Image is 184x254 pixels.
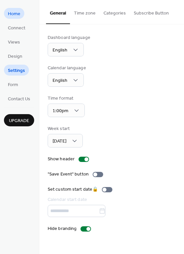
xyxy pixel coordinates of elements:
[8,81,18,88] span: Form
[53,46,67,55] span: English
[48,34,90,41] div: Dashboard language
[48,156,75,163] div: Show header
[53,137,66,146] span: [DATE]
[8,67,25,74] span: Settings
[4,36,24,47] a: Views
[4,50,26,61] a: Design
[8,96,30,103] span: Contact Us
[48,225,77,232] div: Hide branding
[8,25,25,32] span: Connect
[53,76,67,85] span: English
[48,171,89,178] div: "Save Event" button
[4,79,22,90] a: Form
[8,53,22,60] span: Design
[8,11,20,17] span: Home
[4,8,24,19] a: Home
[4,114,34,126] button: Upgrade
[48,65,86,72] div: Calendar language
[53,107,68,115] span: 1:00pm
[48,95,83,102] div: Time format
[48,125,81,132] div: Week start
[4,65,29,76] a: Settings
[4,22,29,33] a: Connect
[8,39,20,46] span: Views
[4,93,34,104] a: Contact Us
[9,117,29,124] span: Upgrade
